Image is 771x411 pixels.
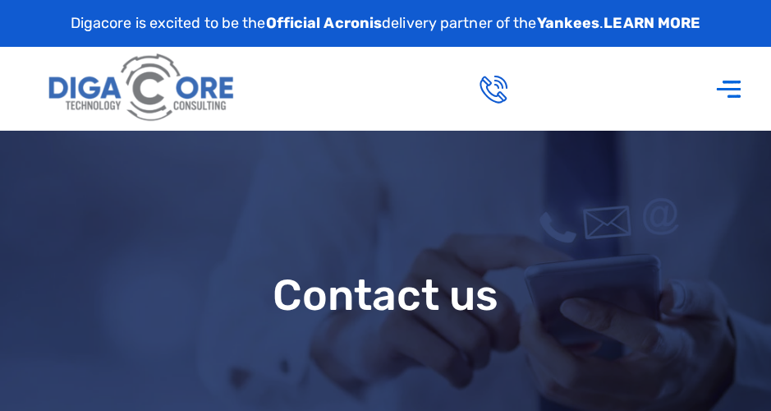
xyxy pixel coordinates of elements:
[537,14,600,32] strong: Yankees
[8,272,763,319] h1: Contact us
[266,14,383,32] strong: Official Acronis
[603,14,700,32] a: LEARN MORE
[71,12,701,35] p: Digacore is excited to be the delivery partner of the .
[44,47,241,130] img: Digacore logo 1
[707,66,750,111] div: Menu Toggle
